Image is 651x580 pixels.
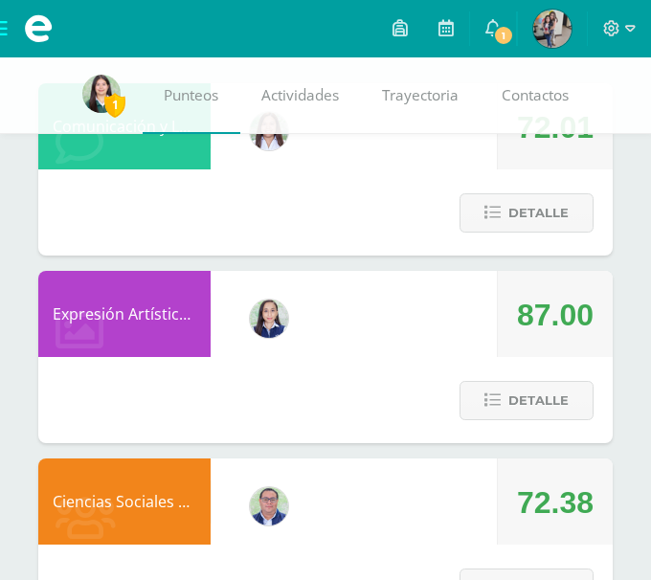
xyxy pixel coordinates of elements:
a: Actividades [240,57,361,134]
span: Detalle [508,383,569,418]
span: 1 [493,25,514,46]
button: Detalle [460,381,594,420]
a: Contactos [481,57,591,134]
img: 12f982b0001c643735fd1c48b81cf986.png [533,10,572,48]
button: Detalle [460,193,594,233]
span: Actividades [261,85,339,105]
span: Trayectoria [382,85,459,105]
span: Contactos [502,85,569,105]
img: f8f0f59f535f802ccb0dc51e02970293.png [82,75,121,113]
img: 360951c6672e02766e5b7d72674f168c.png [250,300,288,338]
span: Detalle [508,195,569,231]
span: Punteos [164,85,218,105]
div: 87.00 [517,272,594,358]
div: Expresión Artística ARTES PLÁSTICAS [38,271,211,357]
a: Punteos [143,57,240,134]
div: 72.38 [517,459,594,546]
span: 1 [104,93,125,117]
div: Ciencias Sociales y Formación Ciudadana [38,458,211,545]
a: Trayectoria [361,57,481,134]
img: c1c1b07ef08c5b34f56a5eb7b3c08b85.png [250,487,288,525]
